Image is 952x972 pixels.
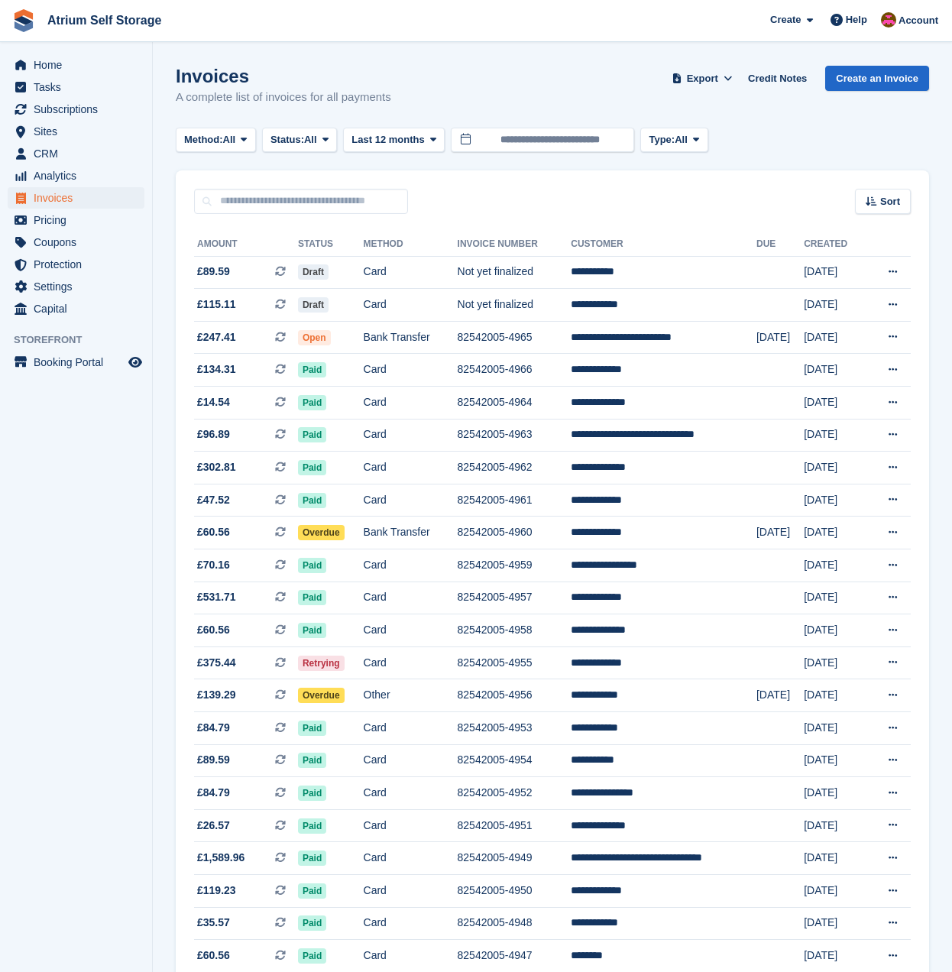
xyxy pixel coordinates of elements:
td: 82542005-4964 [458,387,572,420]
span: Paid [298,493,326,508]
span: £60.56 [197,948,230,964]
a: menu [8,121,144,142]
span: £89.59 [197,752,230,768]
span: Paid [298,590,326,605]
span: Paid [298,558,326,573]
td: [DATE] [804,289,866,322]
th: Invoice Number [458,232,572,257]
span: £119.23 [197,883,236,899]
td: 82542005-4948 [458,907,572,940]
a: menu [8,209,144,231]
td: [DATE] [804,646,866,679]
td: [DATE] [756,321,804,354]
td: 82542005-4962 [458,452,572,484]
td: Card [364,809,458,842]
a: Create an Invoice [825,66,929,91]
td: [DATE] [804,387,866,420]
td: Card [364,354,458,387]
span: £96.89 [197,426,230,442]
h1: Invoices [176,66,391,86]
span: Overdue [298,525,345,540]
span: Open [298,330,331,345]
span: Invoices [34,187,125,209]
td: Bank Transfer [364,321,458,354]
span: All [304,132,317,147]
span: Settings [34,276,125,297]
a: menu [8,165,144,186]
span: Analytics [34,165,125,186]
span: £1,589.96 [197,850,244,866]
td: [DATE] [804,712,866,745]
span: Paid [298,915,326,931]
td: Not yet finalized [458,256,572,289]
td: [DATE] [756,679,804,712]
span: Paid [298,818,326,834]
td: [DATE] [804,809,866,842]
td: Bank Transfer [364,517,458,549]
td: Card [364,582,458,614]
a: menu [8,99,144,120]
td: [DATE] [804,321,866,354]
td: 82542005-4950 [458,874,572,907]
span: Paid [298,623,326,638]
span: £84.79 [197,720,230,736]
td: 82542005-4955 [458,646,572,679]
a: menu [8,254,144,275]
a: menu [8,76,144,98]
span: £26.57 [197,818,230,834]
td: Card [364,549,458,582]
td: Card [364,614,458,647]
td: Card [364,744,458,777]
td: [DATE] [804,874,866,907]
td: Card [364,419,458,452]
span: Overdue [298,688,345,703]
td: [DATE] [804,777,866,810]
td: 82542005-4966 [458,354,572,387]
span: Paid [298,362,326,377]
span: Paid [298,883,326,899]
span: All [675,132,688,147]
td: Card [364,646,458,679]
td: 82542005-4959 [458,549,572,582]
span: £47.52 [197,492,230,508]
span: Account [899,13,938,28]
button: Status: All [262,128,337,153]
td: 82542005-4949 [458,842,572,875]
td: [DATE] [804,419,866,452]
span: Draft [298,264,329,280]
td: [DATE] [804,549,866,582]
a: menu [8,276,144,297]
a: menu [8,187,144,209]
span: £134.31 [197,361,236,377]
img: Mark Rhodes [881,12,896,28]
span: Status: [270,132,304,147]
span: Paid [298,948,326,964]
a: Atrium Self Storage [41,8,167,33]
a: Preview store [126,353,144,371]
span: Protection [34,254,125,275]
td: [DATE] [804,679,866,712]
th: Status [298,232,364,257]
span: Create [770,12,801,28]
td: [DATE] [804,907,866,940]
td: Card [364,256,458,289]
span: £531.71 [197,589,236,605]
th: Customer [571,232,756,257]
td: [DATE] [804,256,866,289]
span: £84.79 [197,785,230,801]
td: 82542005-4956 [458,679,572,712]
span: Help [846,12,867,28]
td: 82542005-4957 [458,582,572,614]
span: Paid [298,786,326,801]
span: Last 12 months [351,132,424,147]
td: [DATE] [804,517,866,549]
a: Credit Notes [742,66,813,91]
button: Method: All [176,128,256,153]
td: 82542005-4961 [458,484,572,517]
td: [DATE] [804,842,866,875]
td: [DATE] [804,354,866,387]
p: A complete list of invoices for all payments [176,89,391,106]
th: Method [364,232,458,257]
span: £302.81 [197,459,236,475]
td: Card [364,289,458,322]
